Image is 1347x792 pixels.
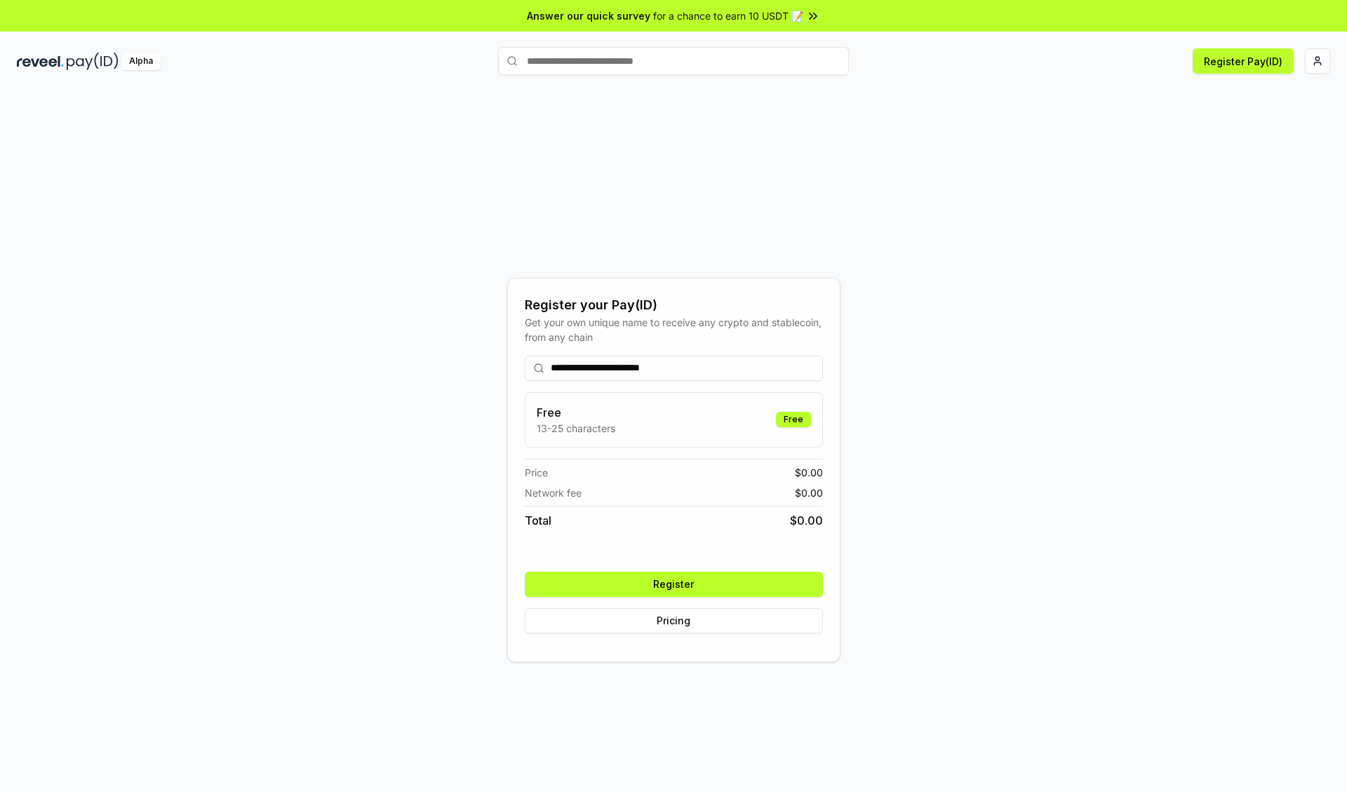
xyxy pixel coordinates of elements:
[525,315,823,344] div: Get your own unique name to receive any crypto and stablecoin, from any chain
[121,53,161,70] div: Alpha
[776,412,811,427] div: Free
[795,465,823,480] span: $ 0.00
[525,512,551,529] span: Total
[653,8,803,23] span: for a chance to earn 10 USDT 📝
[525,485,582,500] span: Network fee
[790,512,823,529] span: $ 0.00
[537,404,615,421] h3: Free
[525,295,823,315] div: Register your Pay(ID)
[525,465,548,480] span: Price
[525,572,823,597] button: Register
[67,53,119,70] img: pay_id
[525,608,823,633] button: Pricing
[527,8,650,23] span: Answer our quick survey
[1193,48,1294,74] button: Register Pay(ID)
[537,421,615,436] p: 13-25 characters
[17,53,64,70] img: reveel_dark
[795,485,823,500] span: $ 0.00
